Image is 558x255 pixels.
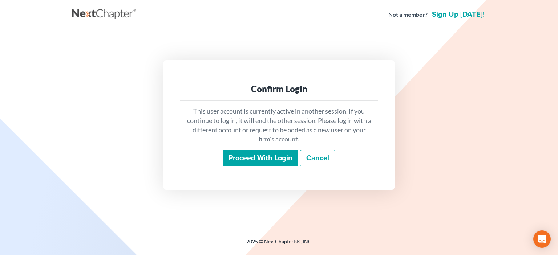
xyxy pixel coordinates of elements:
div: Open Intercom Messenger [533,230,551,248]
strong: Not a member? [388,11,428,19]
a: Sign up [DATE]! [430,11,486,18]
p: This user account is currently active in another session. If you continue to log in, it will end ... [186,107,372,144]
div: Confirm Login [186,83,372,95]
div: 2025 © NextChapterBK, INC [72,238,486,251]
a: Cancel [300,150,335,166]
input: Proceed with login [223,150,298,166]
